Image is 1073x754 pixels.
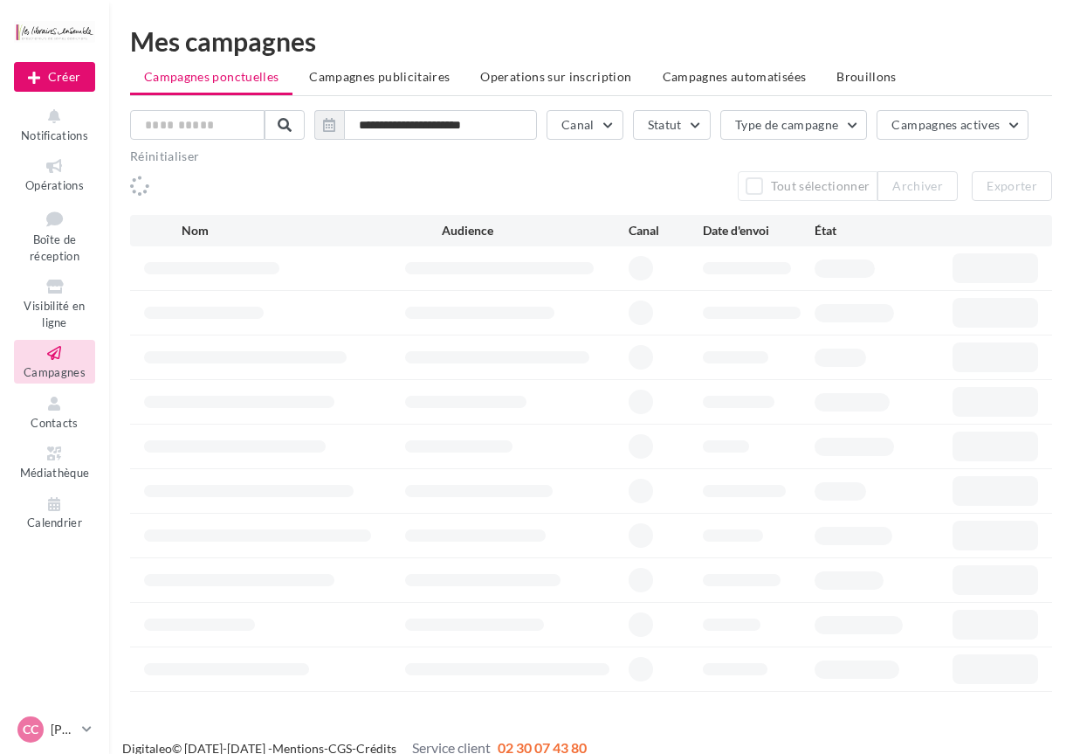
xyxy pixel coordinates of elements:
[130,28,1052,54] div: Mes campagnes
[14,713,95,746] a: CC [PERSON_NAME]
[836,69,897,84] span: Brouillons
[14,103,95,146] button: Notifications
[14,204,95,267] a: Boîte de réception
[14,440,95,483] a: Médiathèque
[14,391,95,433] a: Contacts
[703,222,815,239] div: Date d'envoi
[309,69,450,84] span: Campagnes publicitaires
[182,222,443,239] div: Nom
[663,69,807,84] span: Campagnes automatisées
[51,721,75,738] p: [PERSON_NAME]
[24,365,86,379] span: Campagnes
[21,128,88,142] span: Notifications
[23,721,38,738] span: CC
[14,273,95,333] a: Visibilité en ligne
[24,299,85,329] span: Visibilité en ligne
[27,516,82,530] span: Calendrier
[14,62,95,92] button: Créer
[14,153,95,196] a: Opérations
[31,416,79,430] span: Contacts
[629,222,703,239] div: Canal
[480,69,631,84] span: Operations sur inscription
[30,232,79,263] span: Boîte de réception
[891,117,1000,132] span: Campagnes actives
[14,340,95,383] a: Campagnes
[130,149,200,163] button: Réinitialiser
[14,62,95,92] div: Nouvelle campagne
[633,110,711,140] button: Statut
[877,171,958,201] button: Archiver
[720,110,868,140] button: Type de campagne
[547,110,623,140] button: Canal
[14,491,95,534] a: Calendrier
[877,110,1028,140] button: Campagnes actives
[815,222,926,239] div: État
[25,178,84,192] span: Opérations
[20,466,90,480] span: Médiathèque
[972,171,1052,201] button: Exporter
[442,222,628,239] div: Audience
[738,171,877,201] button: Tout sélectionner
